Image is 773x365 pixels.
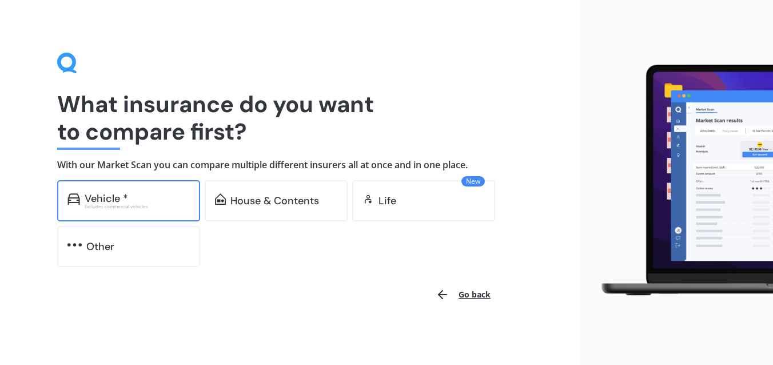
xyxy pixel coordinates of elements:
[378,195,396,207] div: Life
[429,281,497,308] button: Go back
[57,90,523,145] h1: What insurance do you want to compare first?
[85,193,128,204] div: Vehicle *
[362,193,374,205] img: life.f720d6a2d7cdcd3ad642.svg
[57,159,523,171] h4: With our Market Scan you can compare multiple different insurers all at once and in one place.
[461,176,485,187] span: New
[215,193,226,205] img: home-and-contents.b802091223b8502ef2dd.svg
[67,239,82,251] img: other.81dba5aafe580aa69f38.svg
[86,241,114,252] div: Other
[67,193,80,205] img: car.f15378c7a67c060ca3f3.svg
[589,59,773,301] img: laptop.webp
[230,195,319,207] div: House & Contents
[85,204,190,209] div: Excludes commercial vehicles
